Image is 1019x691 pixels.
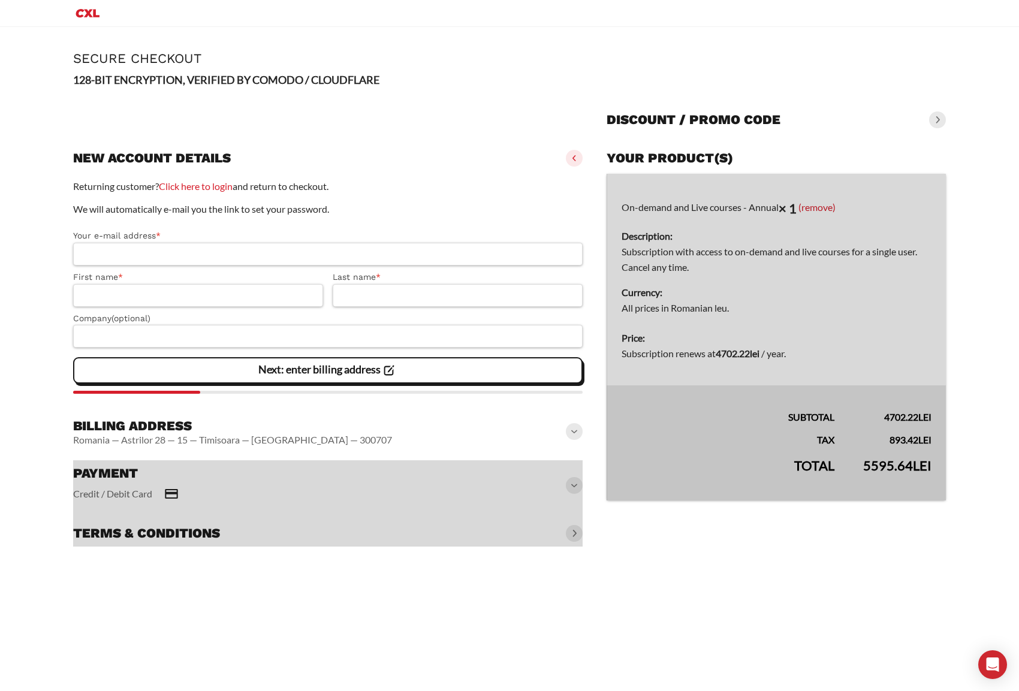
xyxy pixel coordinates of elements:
[159,180,233,192] a: Click here to login
[978,650,1007,679] div: Open Intercom Messenger
[111,313,150,323] span: (optional)
[333,270,583,284] label: Last name
[73,73,379,86] strong: 128-BIT ENCRYPTION, VERIFIED BY COMODO / CLOUDFLARE
[73,179,583,194] p: Returning customer? and return to checkout.
[607,111,780,128] h3: Discount / promo code
[73,434,392,446] vaadin-horizontal-layout: Romania — Astrilor 28 — 15 — Timisoara — [GEOGRAPHIC_DATA] — 300707
[73,357,583,384] vaadin-button: Next: enter billing address
[73,229,583,243] label: Your e-mail address
[73,150,231,167] h3: New account details
[73,312,583,325] label: Company
[73,51,946,66] h1: Secure Checkout
[73,201,583,217] p: We will automatically e-mail you the link to set your password.
[73,418,392,434] h3: Billing address
[73,270,323,284] label: First name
